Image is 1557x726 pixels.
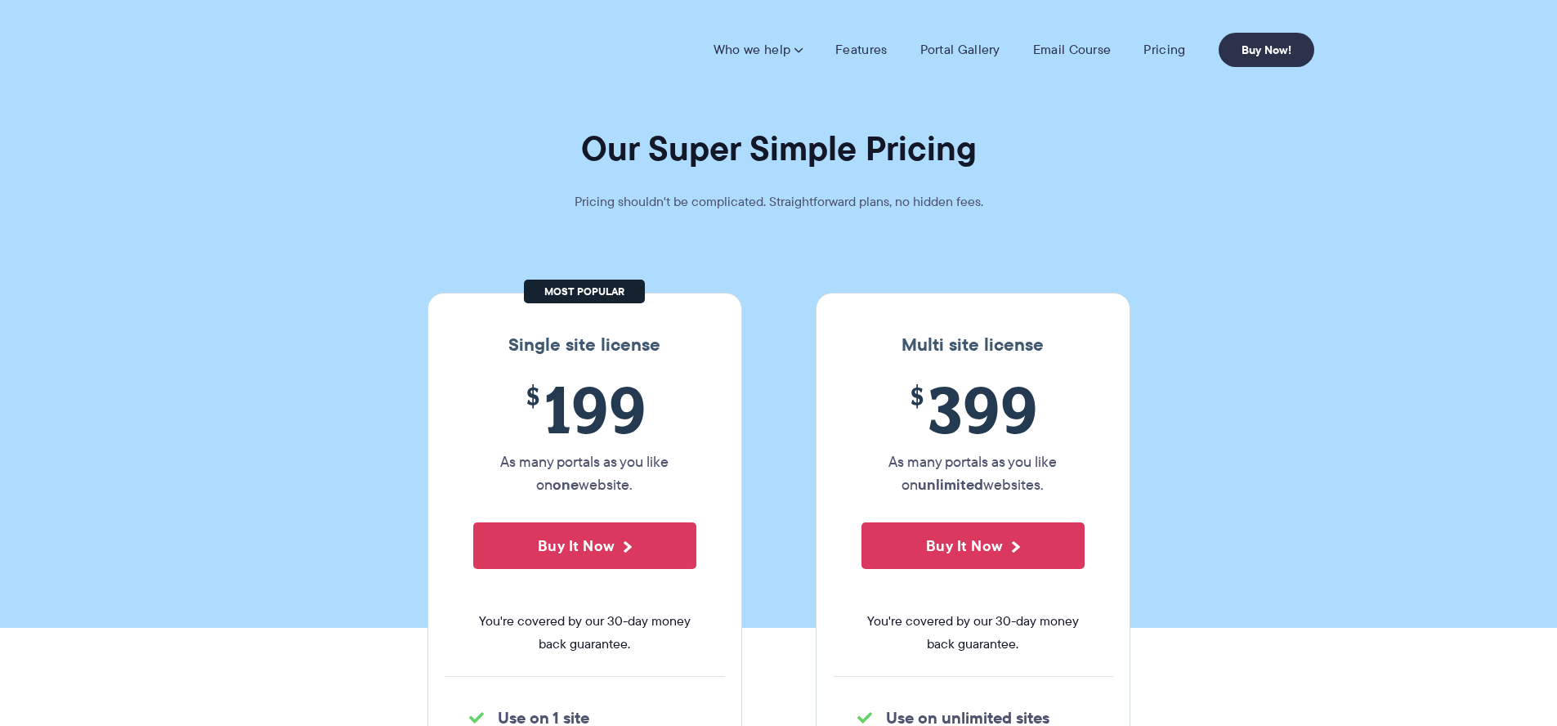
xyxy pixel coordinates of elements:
span: You're covered by our 30-day money back guarantee. [861,610,1085,656]
button: Buy It Now [861,522,1085,569]
p: Pricing shouldn't be complicated. Straightforward plans, no hidden fees. [534,190,1024,213]
a: Portal Gallery [920,42,1000,58]
p: As many portals as you like on website. [473,450,696,496]
a: Buy Now! [1219,33,1314,67]
a: Who we help [714,42,803,58]
span: 399 [861,372,1085,446]
span: You're covered by our 30-day money back guarantee. [473,610,696,656]
h3: Multi site license [833,334,1113,356]
a: Features [835,42,887,58]
p: As many portals as you like on websites. [861,450,1085,496]
strong: one [553,473,579,495]
a: Email Course [1033,42,1112,58]
a: Pricing [1143,42,1185,58]
strong: unlimited [918,473,983,495]
span: 199 [473,372,696,446]
button: Buy It Now [473,522,696,569]
h3: Single site license [445,334,725,356]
